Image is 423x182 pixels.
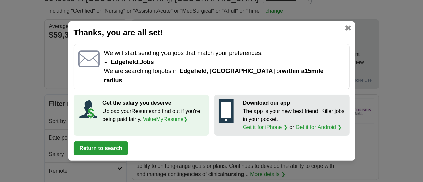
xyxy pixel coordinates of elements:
[111,58,345,67] li: Edgefield, jobs
[104,67,345,85] p: We are searching for jobs in or .
[104,49,345,58] p: We will start sending you jobs that match your preferences.
[243,99,345,107] p: Download our app
[74,141,128,155] button: Return to search
[243,107,345,131] p: The app is your new best friend. Killer jobs in your pocket. or
[74,27,350,39] h2: Thanks, you are all set!
[296,124,342,130] a: Get it for Android ❯
[243,124,288,130] a: Get it for iPhone ❯
[102,99,205,107] p: Get the salary you deserve
[143,116,188,122] a: ValueMyResume❯
[102,107,205,123] p: Upload your Resume and find out if you're being paid fairly.
[179,68,275,74] span: Edgefield, [GEOGRAPHIC_DATA]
